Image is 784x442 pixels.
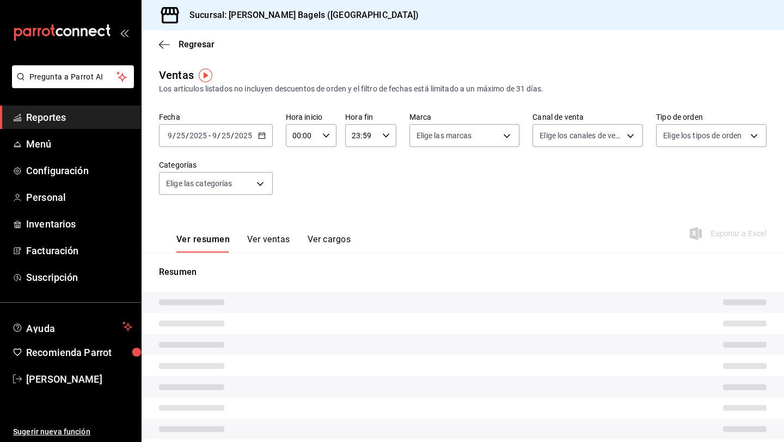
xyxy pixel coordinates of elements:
span: [PERSON_NAME] [26,372,132,386]
button: Ver ventas [247,234,290,253]
span: Configuración [26,163,132,178]
input: -- [221,131,231,140]
span: Elige las marcas [416,130,472,141]
span: - [209,131,211,140]
span: Sugerir nueva función [13,426,132,438]
p: Resumen [159,266,767,279]
span: Inventarios [26,217,132,231]
span: Personal [26,190,132,205]
label: Tipo de orden [656,113,767,121]
h3: Sucursal: [PERSON_NAME] Bagels ([GEOGRAPHIC_DATA]) [181,9,419,22]
span: Menú [26,137,132,151]
button: Ver cargos [308,234,351,253]
span: / [217,131,220,140]
span: / [186,131,189,140]
div: Ventas [159,67,194,83]
span: / [231,131,234,140]
input: -- [167,131,173,140]
span: Elige los canales de venta [540,130,623,141]
span: Ayuda [26,320,118,333]
div: navigation tabs [176,234,351,253]
input: ---- [234,131,253,140]
label: Categorías [159,161,273,169]
label: Hora fin [345,113,396,121]
a: Pregunta a Parrot AI [8,79,134,90]
span: Suscripción [26,270,132,285]
label: Marca [409,113,520,121]
button: open_drawer_menu [120,28,128,37]
img: Tooltip marker [199,69,212,82]
span: Facturación [26,243,132,258]
label: Hora inicio [286,113,336,121]
span: Elige los tipos de orden [663,130,742,141]
div: Los artículos listados no incluyen descuentos de orden y el filtro de fechas está limitado a un m... [159,83,767,95]
input: -- [176,131,186,140]
button: Ver resumen [176,234,230,253]
button: Regresar [159,39,215,50]
span: Pregunta a Parrot AI [29,71,117,83]
span: Recomienda Parrot [26,345,132,360]
input: -- [212,131,217,140]
span: Elige las categorías [166,178,232,189]
button: Pregunta a Parrot AI [12,65,134,88]
span: Reportes [26,110,132,125]
span: Regresar [179,39,215,50]
span: / [173,131,176,140]
label: Fecha [159,113,273,121]
input: ---- [189,131,207,140]
label: Canal de venta [532,113,643,121]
